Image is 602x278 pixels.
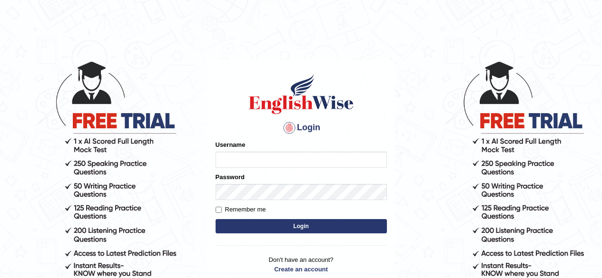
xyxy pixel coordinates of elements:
[216,120,387,135] h4: Login
[216,219,387,233] button: Login
[216,207,222,213] input: Remember me
[216,173,245,182] label: Password
[216,265,387,274] a: Create an account
[216,205,266,214] label: Remember me
[216,140,246,149] label: Username
[247,73,355,115] img: Logo of English Wise sign in for intelligent practice with AI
